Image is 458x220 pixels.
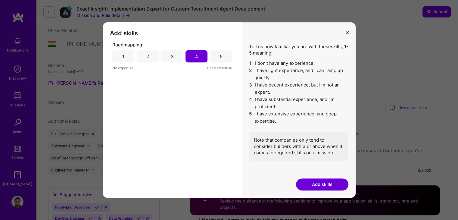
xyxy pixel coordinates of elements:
[171,53,174,60] div: 3
[220,53,222,60] div: 5
[112,65,133,71] span: No expertise
[249,81,252,96] span: 3
[249,81,348,96] li: I have decent experience, but I'm not an expert.
[249,96,252,110] span: 4
[249,110,252,125] span: 5
[296,178,348,190] button: Add skills
[249,110,348,125] li: I have extensive experience, and deep expertise.
[112,42,142,48] span: Roadmapping
[249,60,253,67] span: 1
[249,132,348,161] div: Note that companies only tend to consider builders with 3 or above when it comes to required skil...
[146,53,149,60] div: 2
[249,43,348,161] div: Tell us how familiar you are with these skills , 1-5 meaning:
[249,67,252,81] span: 2
[249,60,348,67] li: I don't have any experience.
[103,22,356,198] div: modal
[207,65,232,71] span: Deep expertise
[345,31,349,34] i: icon Close
[249,67,348,81] li: I have light experience, and I can ramp up quickly.
[249,96,348,110] li: I have substantial experience, and I’m proficient.
[195,53,198,60] div: 4
[122,53,124,60] div: 1
[110,30,235,37] h3: Add skills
